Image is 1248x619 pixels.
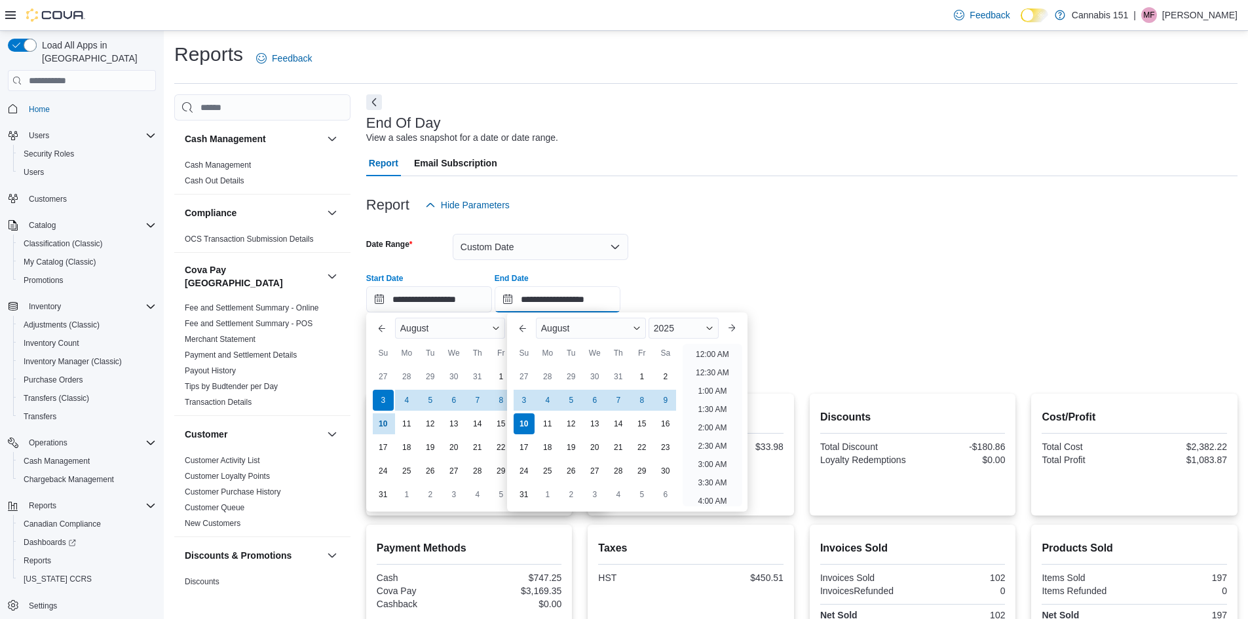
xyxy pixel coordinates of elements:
[514,390,535,411] div: day-3
[185,303,319,313] span: Fee and Settlement Summary - Online
[24,537,76,548] span: Dashboards
[655,413,676,434] div: day-16
[692,438,732,454] li: 2:30 AM
[24,435,73,451] button: Operations
[584,390,605,411] div: day-6
[1137,455,1227,465] div: $1,083.87
[373,390,394,411] div: day-3
[694,441,784,452] div: $33.98
[185,549,322,562] button: Discounts & Promotions
[185,471,270,481] span: Customer Loyalty Points
[655,390,676,411] div: day-9
[514,460,535,481] div: day-24
[1141,7,1157,23] div: Michael Fronte
[467,390,488,411] div: day-7
[24,456,90,466] span: Cash Management
[24,128,54,143] button: Users
[24,299,156,314] span: Inventory
[491,484,512,505] div: day-5
[1133,7,1136,23] p: |
[692,493,732,509] li: 4:00 AM
[185,206,322,219] button: Compliance
[420,390,441,411] div: day-5
[444,366,464,387] div: day-30
[185,234,314,244] a: OCS Transaction Submission Details
[18,553,56,569] a: Reports
[371,318,392,339] button: Previous Month
[185,428,227,441] h3: Customer
[13,407,161,426] button: Transfers
[13,552,161,570] button: Reports
[18,372,88,388] a: Purchase Orders
[24,149,74,159] span: Security Roles
[24,275,64,286] span: Promotions
[561,343,582,364] div: Tu
[18,409,62,424] a: Transfers
[584,460,605,481] div: day-27
[18,164,49,180] a: Users
[24,299,66,314] button: Inventory
[324,205,340,221] button: Compliance
[441,198,510,212] span: Hide Parameters
[514,437,535,458] div: day-17
[420,460,441,481] div: day-26
[18,472,156,487] span: Chargeback Management
[24,474,114,485] span: Chargeback Management
[18,453,156,469] span: Cash Management
[13,253,161,271] button: My Catalog (Classic)
[537,437,558,458] div: day-18
[561,460,582,481] div: day-26
[655,366,676,387] div: day-2
[541,323,570,333] span: August
[18,335,85,351] a: Inventory Count
[400,323,429,333] span: August
[24,191,72,207] a: Customers
[18,535,156,550] span: Dashboards
[1137,441,1227,452] div: $2,382.22
[18,390,156,406] span: Transfers (Classic)
[654,323,674,333] span: 2025
[185,319,312,328] a: Fee and Settlement Summary - POS
[561,390,582,411] div: day-5
[373,413,394,434] div: day-10
[24,597,156,614] span: Settings
[3,126,161,145] button: Users
[24,498,156,514] span: Reports
[420,484,441,505] div: day-2
[24,100,156,117] span: Home
[13,533,161,552] a: Dashboards
[396,390,417,411] div: day-4
[18,409,156,424] span: Transfers
[185,334,255,345] span: Merchant Statement
[395,318,505,339] div: Button. Open the month selector. August is currently selected.
[420,437,441,458] div: day-19
[632,460,652,481] div: day-29
[26,9,85,22] img: Cova
[632,437,652,458] div: day-22
[721,318,742,339] button: Next month
[18,535,81,550] a: Dashboards
[174,300,350,415] div: Cova Pay [GEOGRAPHIC_DATA]
[174,453,350,536] div: Customer
[29,438,67,448] span: Operations
[185,160,251,170] span: Cash Management
[185,132,322,145] button: Cash Management
[29,194,67,204] span: Customers
[444,413,464,434] div: day-13
[369,150,398,176] span: Report
[820,455,910,465] div: Loyalty Redemptions
[561,366,582,387] div: day-29
[29,130,49,141] span: Users
[608,460,629,481] div: day-28
[24,102,55,117] a: Home
[18,516,156,532] span: Canadian Compliance
[467,437,488,458] div: day-21
[3,497,161,515] button: Reports
[185,303,319,312] a: Fee and Settlement Summary - Online
[692,402,732,417] li: 1:30 AM
[185,398,252,407] a: Transaction Details
[185,160,251,170] a: Cash Management
[444,460,464,481] div: day-27
[24,393,89,403] span: Transfers (Classic)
